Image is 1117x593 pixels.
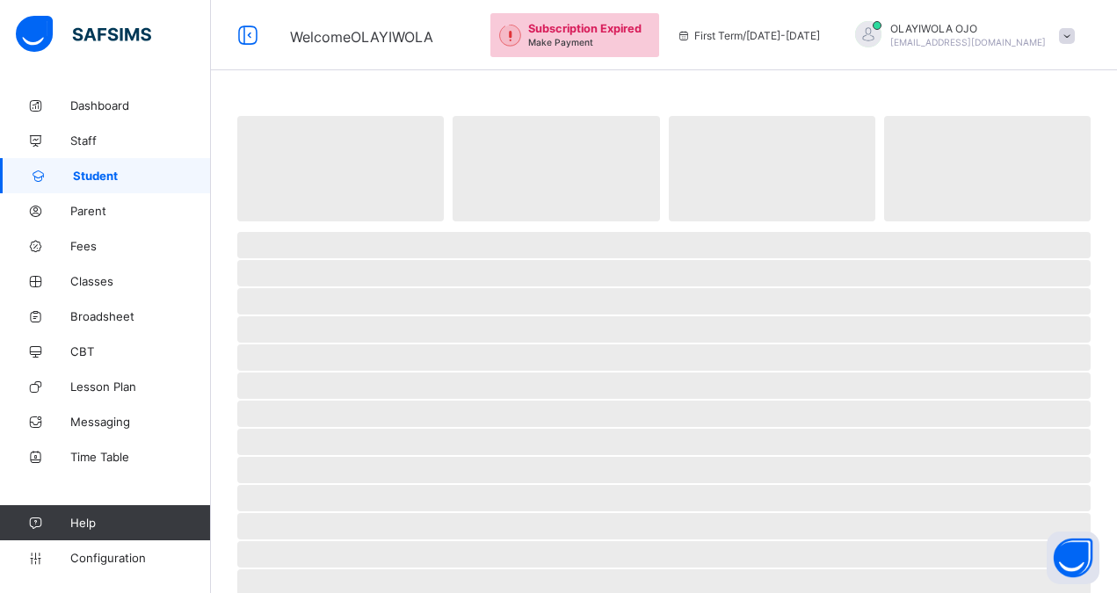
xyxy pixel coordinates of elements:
span: Fees [70,239,211,253]
div: OLAYIWOLAOJO [838,21,1084,50]
span: ‌ [237,260,1091,286]
span: Broadsheet [70,309,211,323]
button: Open asap [1047,532,1099,584]
span: ‌ [237,232,1091,258]
span: ‌ [453,116,659,221]
img: safsims [16,16,151,53]
span: ‌ [237,541,1091,568]
span: OLAYIWOLA OJO [890,22,1046,35]
span: Make Payment [528,37,593,47]
span: ‌ [237,513,1091,539]
img: outstanding-1.146d663e52f09953f639664a84e30106.svg [499,25,521,47]
span: ‌ [669,116,875,221]
span: Time Table [70,450,211,464]
span: Messaging [70,415,211,429]
span: ‌ [237,372,1091,399]
span: [EMAIL_ADDRESS][DOMAIN_NAME] [890,37,1046,47]
span: ‌ [237,288,1091,315]
span: Help [70,516,210,530]
span: Subscription Expired [528,22,642,35]
span: Classes [70,274,211,288]
span: Lesson Plan [70,380,211,394]
span: CBT [70,344,211,358]
span: Student [73,169,211,183]
span: ‌ [237,316,1091,343]
span: ‌ [884,116,1091,221]
span: session/term information [677,29,820,42]
span: ‌ [237,429,1091,455]
span: ‌ [237,401,1091,427]
span: Welcome OLAYIWOLA [290,28,433,46]
span: ‌ [237,344,1091,371]
span: ‌ [237,116,444,221]
span: ‌ [237,485,1091,511]
span: Dashboard [70,98,211,112]
span: ‌ [237,457,1091,483]
span: Parent [70,204,211,218]
span: Configuration [70,551,210,565]
span: Staff [70,134,211,148]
